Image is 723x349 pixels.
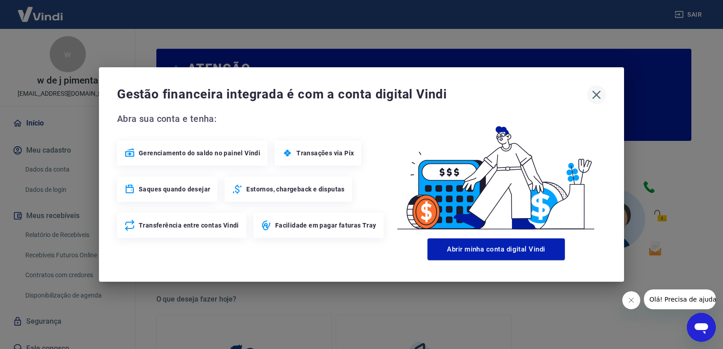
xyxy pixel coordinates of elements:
[139,149,260,158] span: Gerenciamento do saldo no painel Vindi
[644,289,716,309] iframe: Mensagem da empresa
[246,185,344,194] span: Estornos, chargeback e disputas
[386,112,606,235] img: Good Billing
[687,313,716,342] iframe: Botão para abrir a janela de mensagens
[427,238,565,260] button: Abrir minha conta digital Vindi
[275,221,376,230] span: Facilidade em pagar faturas Tray
[139,221,239,230] span: Transferência entre contas Vindi
[139,185,210,194] span: Saques quando desejar
[117,85,587,103] span: Gestão financeira integrada é com a conta digital Vindi
[117,112,386,126] span: Abra sua conta e tenha:
[296,149,354,158] span: Transações via Pix
[5,6,76,14] span: Olá! Precisa de ajuda?
[622,291,640,309] iframe: Fechar mensagem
